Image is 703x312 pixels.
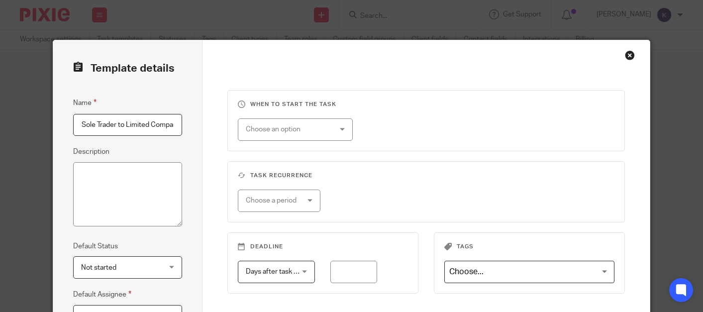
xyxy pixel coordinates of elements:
[238,243,408,251] h3: Deadline
[246,119,331,140] div: Choose an option
[446,263,608,281] input: Search for option
[444,243,614,251] h3: Tags
[238,101,614,108] h3: When to start the task
[73,97,97,108] label: Name
[73,147,109,157] label: Description
[444,261,614,283] div: Search for option
[73,60,174,77] h2: Template details
[625,50,635,60] div: Close this dialog window
[73,241,118,251] label: Default Status
[246,268,311,275] span: Days after task starts
[81,264,116,271] span: Not started
[238,172,614,180] h3: Task recurrence
[246,190,305,211] div: Choose a period
[73,289,131,300] label: Default Assignee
